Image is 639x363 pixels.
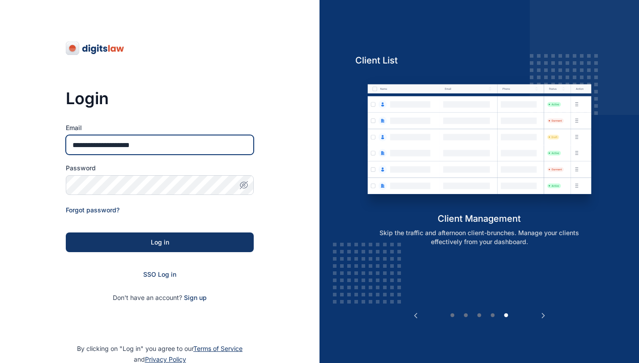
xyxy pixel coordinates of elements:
[355,54,604,67] h5: Client List
[66,41,125,55] img: digitslaw-logo
[193,345,243,352] a: Terms of Service
[184,293,207,302] span: Sign up
[475,311,484,320] button: 3
[66,293,254,302] p: Don't have an account?
[411,311,420,320] button: Previous
[355,73,604,212] img: client-management.svg
[461,311,470,320] button: 2
[365,228,594,246] p: Skip the traffic and afternoon client-brunches. Manage your clients effectively from your dashboard.
[66,164,254,173] label: Password
[66,89,254,107] h3: Login
[80,238,239,247] div: Log in
[488,311,497,320] button: 4
[143,270,176,278] a: SSO Log in
[448,311,457,320] button: 1
[66,123,254,132] label: Email
[66,232,254,252] button: Log in
[539,311,548,320] button: Next
[355,212,604,225] h5: client management
[502,311,511,320] button: 5
[145,355,186,363] a: Privacy Policy
[134,355,186,363] span: and
[66,206,119,214] a: Forgot password?
[184,294,207,301] a: Sign up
